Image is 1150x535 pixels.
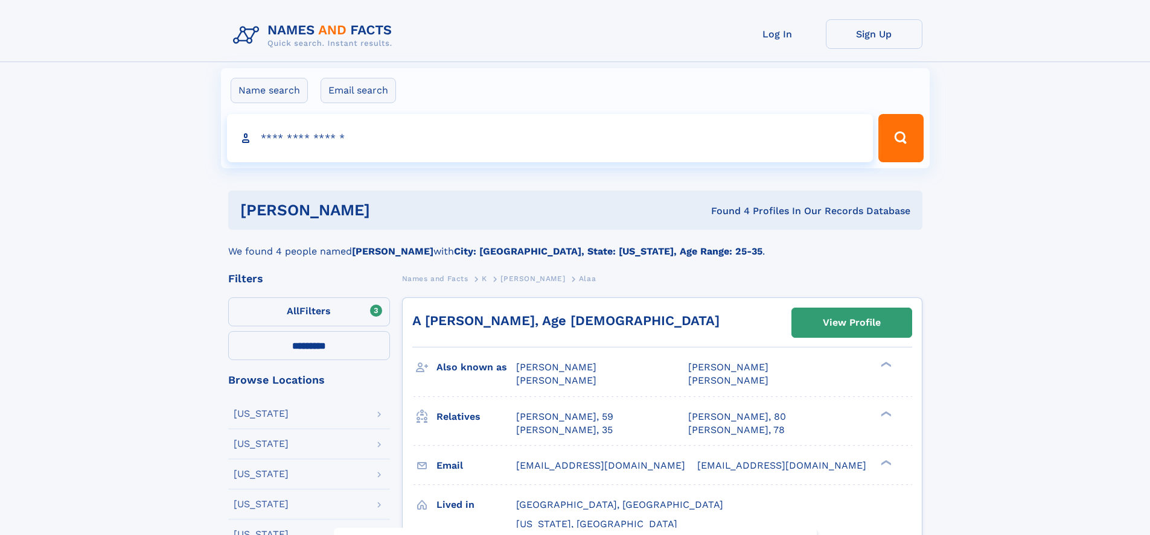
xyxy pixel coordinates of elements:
[516,375,596,386] span: [PERSON_NAME]
[516,499,723,510] span: [GEOGRAPHIC_DATA], [GEOGRAPHIC_DATA]
[228,375,390,385] div: Browse Locations
[228,297,390,326] label: Filters
[579,274,596,283] span: Alaa
[231,78,308,103] label: Name search
[823,309,881,337] div: View Profile
[228,273,390,284] div: Filters
[792,308,912,337] a: View Profile
[516,361,596,373] span: [PERSON_NAME]
[688,375,768,386] span: [PERSON_NAME]
[402,271,468,286] a: Names and Facts
[688,423,785,437] a: [PERSON_NAME], 78
[697,460,866,471] span: [EMAIL_ADDRESS][DOMAIN_NAME]
[436,407,516,427] h3: Relatives
[287,305,299,317] span: All
[240,203,541,218] h1: [PERSON_NAME]
[234,439,289,449] div: [US_STATE]
[688,410,786,423] a: [PERSON_NAME], 80
[482,271,487,286] a: K
[516,423,613,437] a: [PERSON_NAME], 35
[436,495,516,515] h3: Lived in
[878,114,923,162] button: Search Button
[228,230,922,259] div: We found 4 people named with .
[826,19,922,49] a: Sign Up
[436,357,516,378] h3: Also known as
[352,245,433,257] b: [PERSON_NAME]
[227,114,874,162] input: search input
[321,78,396,103] label: Email search
[228,19,402,52] img: Logo Names and Facts
[500,274,565,283] span: [PERSON_NAME]
[412,313,720,328] a: A [PERSON_NAME], Age [DEMOGRAPHIC_DATA]
[516,518,677,530] span: [US_STATE], [GEOGRAPHIC_DATA]
[688,361,768,373] span: [PERSON_NAME]
[234,409,289,419] div: [US_STATE]
[878,410,892,417] div: ❯
[454,245,762,257] b: City: [GEOGRAPHIC_DATA], State: [US_STATE], Age Range: 25-35
[878,361,892,369] div: ❯
[234,499,289,509] div: [US_STATE]
[878,458,892,466] div: ❯
[500,271,565,286] a: [PERSON_NAME]
[516,410,613,423] a: [PERSON_NAME], 59
[436,455,516,476] h3: Email
[234,469,289,479] div: [US_STATE]
[516,460,685,471] span: [EMAIL_ADDRESS][DOMAIN_NAME]
[482,274,487,283] span: K
[729,19,826,49] a: Log In
[540,204,910,218] div: Found 4 Profiles In Our Records Database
